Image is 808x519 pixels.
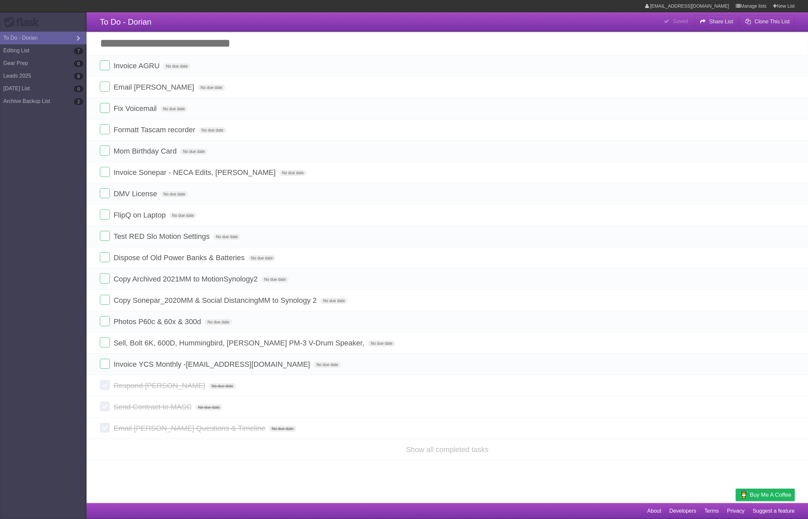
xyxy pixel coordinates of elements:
span: DMV License [114,190,159,198]
span: Invoice AGRU [114,62,161,70]
label: Done [100,188,110,198]
span: No due date [161,191,188,197]
label: Done [100,103,110,113]
span: No due date [279,170,306,176]
span: Send Contract to MASC [114,403,193,411]
span: Email [PERSON_NAME] Questions & Timeline [114,424,267,432]
span: No due date [205,319,232,325]
button: Clone This List [740,16,795,28]
span: Test RED Slo Motion Settings [114,232,211,241]
img: Buy me a coffee [739,489,748,500]
label: Done [100,337,110,347]
b: 7 [74,48,83,54]
label: Done [100,82,110,92]
span: No due date [209,383,236,389]
span: Copy Sonepar_2020MM & Social DistancingMM to Synology 2 [114,296,318,304]
span: Copy Archived 2021MM to MotionSynology2 [114,275,259,283]
label: Done [100,401,110,411]
span: No due date [320,298,347,304]
span: Mom Birthday Card [114,147,178,155]
b: Clone This List [754,19,790,24]
b: 8 [74,73,83,80]
b: Saved [673,18,688,24]
a: Privacy [727,505,744,517]
span: No due date [169,213,196,219]
div: Flask [3,16,43,28]
span: No due date [163,63,190,69]
b: 0 [74,86,83,92]
span: To Do - Dorian [100,17,151,26]
a: Developers [669,505,696,517]
label: Done [100,146,110,156]
span: No due date [198,85,225,91]
label: Done [100,316,110,326]
label: Done [100,167,110,177]
label: Done [100,295,110,305]
b: Share List [709,19,733,24]
span: No due date [180,149,207,155]
span: Respond [PERSON_NAME] [114,381,207,390]
a: About [647,505,661,517]
label: Done [100,252,110,262]
label: Done [100,359,110,369]
a: Show all completed tasks [406,445,488,454]
span: Dispose of Old Power Banks & Batteries [114,254,246,262]
span: No due date [248,255,275,261]
span: No due date [261,276,288,282]
label: Done [100,60,110,70]
label: Done [100,210,110,220]
span: Photos P60c & 60x & 300d [114,317,203,326]
label: Done [100,423,110,433]
label: Done [100,380,110,390]
span: Invoice YCS Monthly - [EMAIL_ADDRESS][DOMAIN_NAME] [114,360,312,368]
span: Formatt Tascam recorder [114,126,197,134]
span: No due date [314,362,341,368]
span: Invoice Sonepar - NECA Edits, [PERSON_NAME] [114,168,277,177]
label: Done [100,273,110,283]
span: Email [PERSON_NAME] [114,83,196,91]
span: No due date [199,127,226,133]
button: Share List [694,16,738,28]
span: No due date [213,234,240,240]
span: Sell, Bolt 6K, 600D, Hummingbird, [PERSON_NAME] PM-3 V-Drum Speaker, [114,339,366,347]
span: Buy me a coffee [750,489,791,501]
b: 0 [74,60,83,67]
a: Buy me a coffee [736,489,795,501]
b: 2 [74,98,83,105]
a: Terms [704,505,719,517]
span: No due date [269,426,296,432]
span: Fix Voicemail [114,104,158,113]
label: Done [100,124,110,134]
span: No due date [195,404,222,410]
a: Suggest a feature [753,505,795,517]
span: FlipQ on Laptop [114,211,167,219]
span: No due date [160,106,187,112]
span: No due date [368,340,395,346]
label: Done [100,231,110,241]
